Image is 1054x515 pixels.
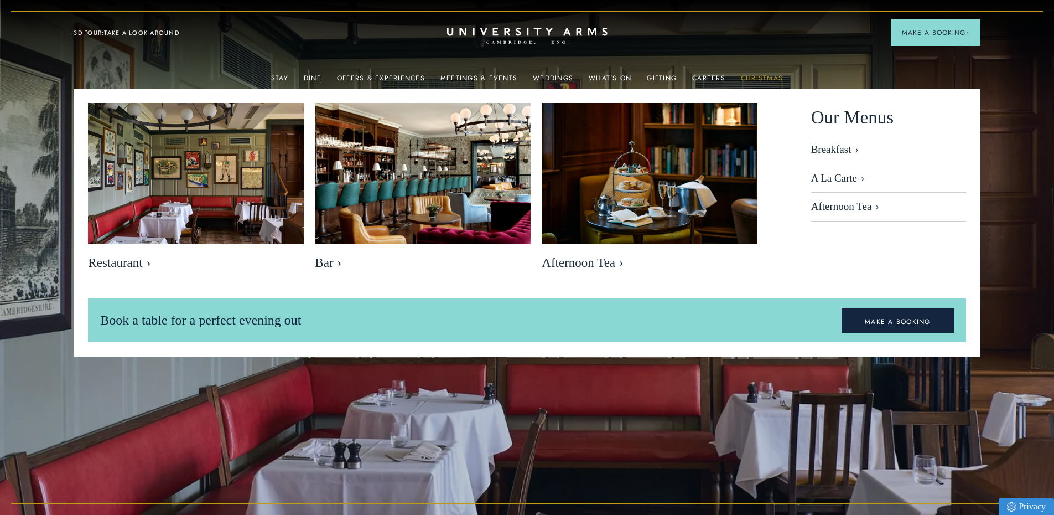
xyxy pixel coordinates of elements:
[315,103,531,276] a: image-b49cb22997400f3f08bed174b2325b8c369ebe22-8192x5461-jpg Bar
[447,28,608,45] a: Home
[692,74,725,89] a: Careers
[741,74,783,89] a: Christmas
[542,103,757,276] a: image-eb2e3df6809416bccf7066a54a890525e7486f8d-2500x1667-jpg Afternoon Tea
[647,74,677,89] a: Gifting
[842,308,954,333] a: MAKE A BOOKING
[589,74,631,89] a: What's On
[811,103,894,132] span: Our Menus
[440,74,517,89] a: Meetings & Events
[100,313,301,327] span: Book a table for a perfect evening out
[533,74,573,89] a: Weddings
[315,255,531,271] span: Bar
[999,498,1054,515] a: Privacy
[88,255,304,271] span: Restaurant
[315,103,531,247] img: image-b49cb22997400f3f08bed174b2325b8c369ebe22-8192x5461-jpg
[811,193,966,222] a: Afternoon Tea
[542,103,757,247] img: image-eb2e3df6809416bccf7066a54a890525e7486f8d-2500x1667-jpg
[337,74,425,89] a: Offers & Experiences
[88,103,304,276] a: image-bebfa3899fb04038ade422a89983545adfd703f7-2500x1667-jpg Restaurant
[88,103,304,247] img: image-bebfa3899fb04038ade422a89983545adfd703f7-2500x1667-jpg
[542,255,757,271] span: Afternoon Tea
[304,74,321,89] a: Dine
[271,74,288,89] a: Stay
[74,28,179,38] a: 3D TOUR:TAKE A LOOK AROUND
[965,31,969,35] img: Arrow icon
[1007,502,1016,512] img: Privacy
[891,19,980,46] button: Make a BookingArrow icon
[902,28,969,38] span: Make a Booking
[811,164,966,193] a: A La Carte
[811,143,966,164] a: Breakfast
